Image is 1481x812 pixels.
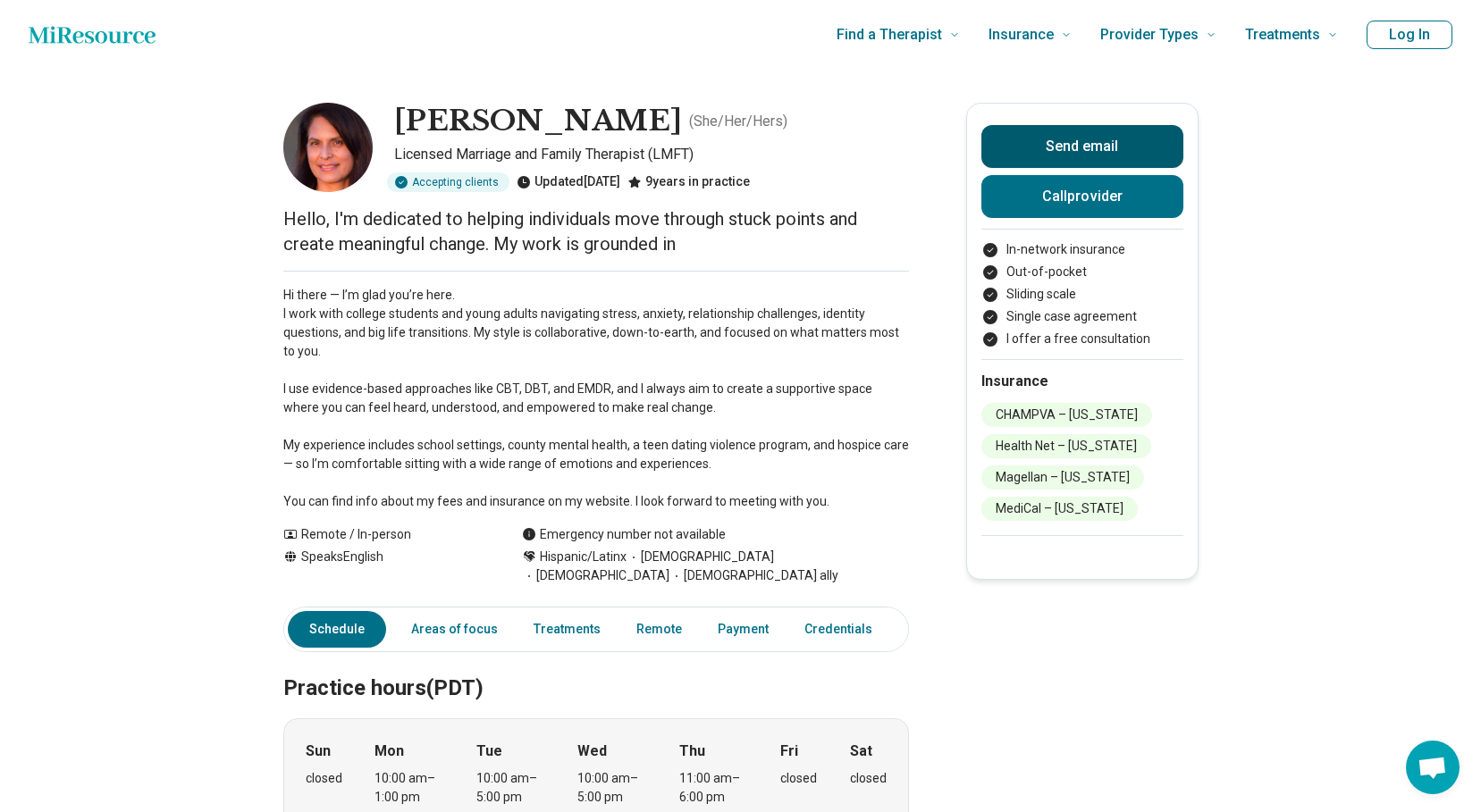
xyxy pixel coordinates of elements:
[981,285,1183,304] li: Sliding scale
[517,172,620,192] div: Updated [DATE]
[374,741,404,762] strong: Mon
[780,741,798,762] strong: Fri
[981,125,1183,168] button: Send email
[850,769,887,788] div: closed
[283,525,486,544] div: Remote / In-person
[981,307,1183,326] li: Single case agreement
[669,566,838,585] span: [DEMOGRAPHIC_DATA] ally
[1406,741,1460,794] div: Open chat
[981,175,1183,218] button: Callprovider
[626,611,693,648] a: Remote
[981,497,1138,521] li: MediCal – [US_STATE]
[794,611,883,648] a: Credentials
[283,548,486,585] div: Speaks English
[897,611,962,648] a: Other
[981,465,1144,490] li: Magellan – [US_STATE]
[981,263,1183,281] li: Out-of-pocket
[989,22,1054,47] span: Insurance
[540,548,627,566] span: Hispanic/Latinx
[679,769,748,807] div: 11:00 am – 6:00 pm
[29,17,156,53] a: Home page
[981,434,1151,458] li: Health Net – [US_STATE]
[707,611,779,648] a: Payment
[627,172,750,192] div: 9 years in practice
[476,741,502,762] strong: Tue
[577,769,646,807] div: 10:00 am – 5:00 pm
[522,525,726,544] div: Emergency number not available
[577,741,607,762] strong: Wed
[522,566,669,585] span: [DEMOGRAPHIC_DATA]
[837,22,942,47] span: Find a Therapist
[394,103,682,140] h1: [PERSON_NAME]
[679,741,705,762] strong: Thu
[981,240,1183,259] li: In-network insurance
[780,769,817,788] div: closed
[283,286,909,511] p: Hi there — I’m glad you’re here. I work with college students and young adults navigating stress,...
[981,330,1183,348] li: I offer a free consultation
[394,144,909,165] p: Licensed Marriage and Family Therapist (LMFT)
[387,172,509,192] div: Accepting clients
[850,741,872,762] strong: Sat
[306,769,342,788] div: closed
[288,611,386,648] a: Schedule
[981,371,1183,392] h2: Insurance
[400,611,509,648] a: Areas of focus
[627,548,774,566] span: [DEMOGRAPHIC_DATA]
[689,111,787,132] p: ( She/Her/Hers )
[981,240,1183,348] ul: Payment options
[283,631,909,704] h2: Practice hours (PDT)
[1367,21,1452,49] button: Log In
[374,769,443,807] div: 10:00 am – 1:00 pm
[523,611,611,648] a: Treatments
[283,206,909,256] p: Hello, I'm dedicated to helping individuals move through stuck points and create meaningful chang...
[1100,22,1199,47] span: Provider Types
[283,103,373,192] img: Yvonne O'Brien, Licensed Marriage and Family Therapist (LMFT)
[476,769,545,807] div: 10:00 am – 5:00 pm
[1245,22,1320,47] span: Treatments
[306,741,331,762] strong: Sun
[981,403,1152,427] li: CHAMPVA – [US_STATE]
